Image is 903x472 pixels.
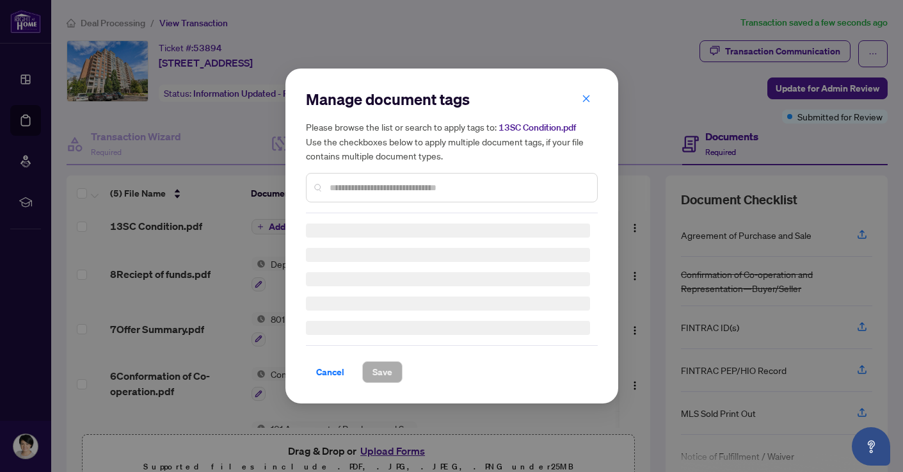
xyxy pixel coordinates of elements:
[306,120,598,163] h5: Please browse the list or search to apply tags to: Use the checkboxes below to apply multiple doc...
[316,362,344,382] span: Cancel
[852,427,890,466] button: Open asap
[362,361,403,383] button: Save
[582,94,591,103] span: close
[499,122,576,133] span: 13SC Condition.pdf
[306,361,355,383] button: Cancel
[306,89,598,110] h2: Manage document tags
